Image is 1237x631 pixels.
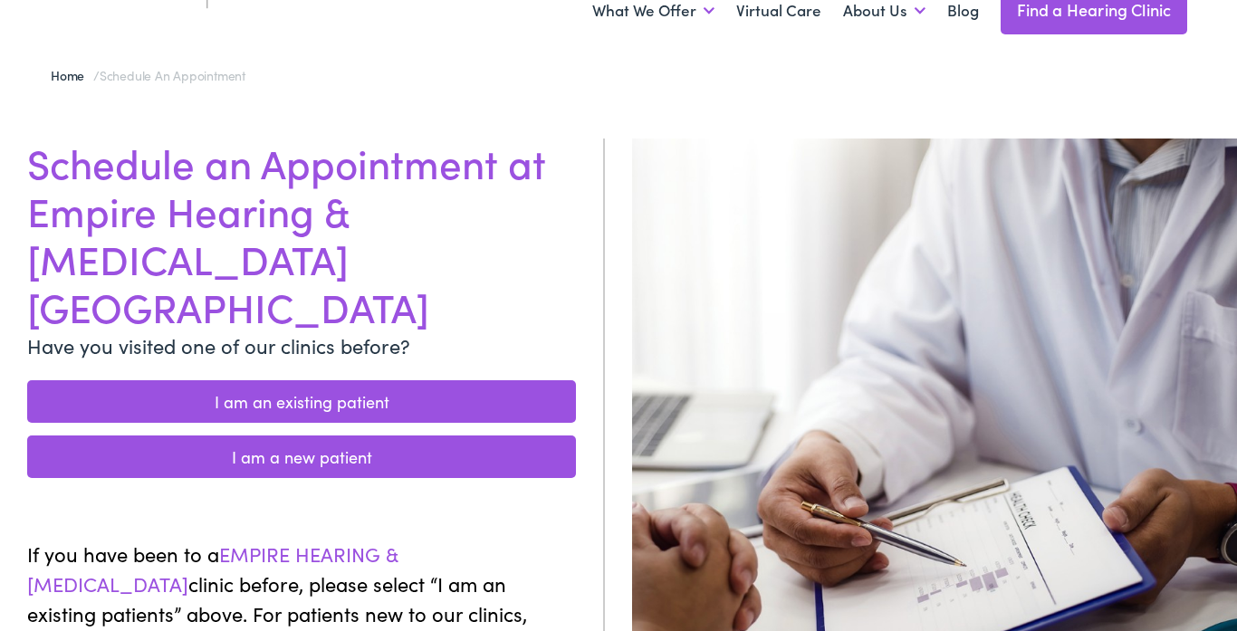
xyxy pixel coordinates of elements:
[100,66,245,84] span: Schedule an Appointment
[27,139,576,330] h1: Schedule an Appointment at Empire Hearing & [MEDICAL_DATA] [GEOGRAPHIC_DATA]
[27,540,398,598] span: EMPIRE HEARING & [MEDICAL_DATA]
[27,435,576,478] a: I am a new patient
[27,380,576,423] a: I am an existing patient
[51,66,93,84] a: Home
[27,330,576,360] p: Have you visited one of our clinics before?
[51,66,245,84] span: /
